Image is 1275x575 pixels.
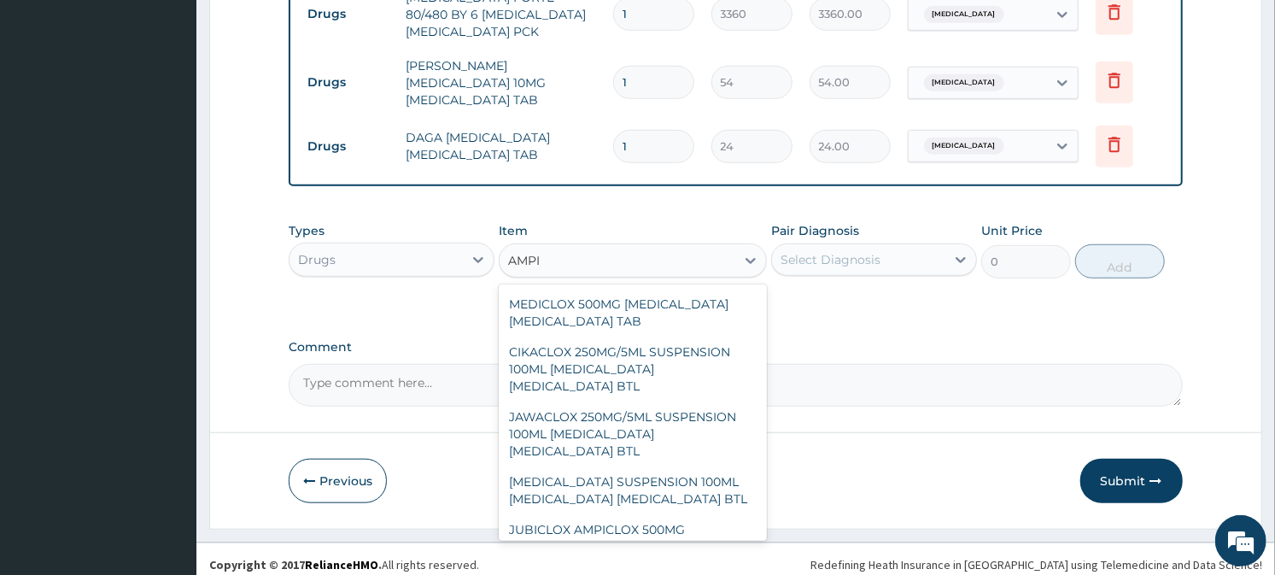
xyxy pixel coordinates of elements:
[299,131,397,162] td: Drugs
[299,67,397,98] td: Drugs
[397,120,604,172] td: DAGA [MEDICAL_DATA] [MEDICAL_DATA] TAB
[810,556,1262,573] div: Redefining Heath Insurance in [GEOGRAPHIC_DATA] using Telemedicine and Data Science!
[924,74,1004,91] span: [MEDICAL_DATA]
[9,389,325,449] textarea: Type your message and hit 'Enter'
[499,222,528,239] label: Item
[771,222,859,239] label: Pair Diagnosis
[89,96,287,118] div: Chat with us now
[289,459,387,503] button: Previous
[499,402,767,466] div: JAWACLOX 250MG/5ML SUSPENSION 100ML [MEDICAL_DATA] [MEDICAL_DATA] BTL
[499,514,767,562] div: JUBICLOX AMPICLOX 500MG [MEDICAL_DATA] [MEDICAL_DATA] TAB
[209,557,382,572] strong: Copyright © 2017 .
[289,224,325,238] label: Types
[924,138,1004,155] span: [MEDICAL_DATA]
[298,251,336,268] div: Drugs
[924,6,1004,23] span: [MEDICAL_DATA]
[99,176,236,349] span: We're online!
[397,49,604,117] td: [PERSON_NAME][MEDICAL_DATA] 10MG [MEDICAL_DATA] TAB
[981,222,1043,239] label: Unit Price
[305,557,378,572] a: RelianceHMO
[289,340,1182,355] label: Comment
[499,337,767,402] div: CIKACLOX 250MG/5ML SUSPENSION 100ML [MEDICAL_DATA] [MEDICAL_DATA] BTL
[499,289,767,337] div: MEDICLOX 500MG [MEDICAL_DATA] [MEDICAL_DATA] TAB
[280,9,321,50] div: Minimize live chat window
[499,466,767,514] div: [MEDICAL_DATA] SUSPENSION 100ML [MEDICAL_DATA] [MEDICAL_DATA] BTL
[1080,459,1183,503] button: Submit
[1075,244,1165,279] button: Add
[781,251,880,268] div: Select Diagnosis
[32,85,69,128] img: d_794563401_company_1708531726252_794563401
